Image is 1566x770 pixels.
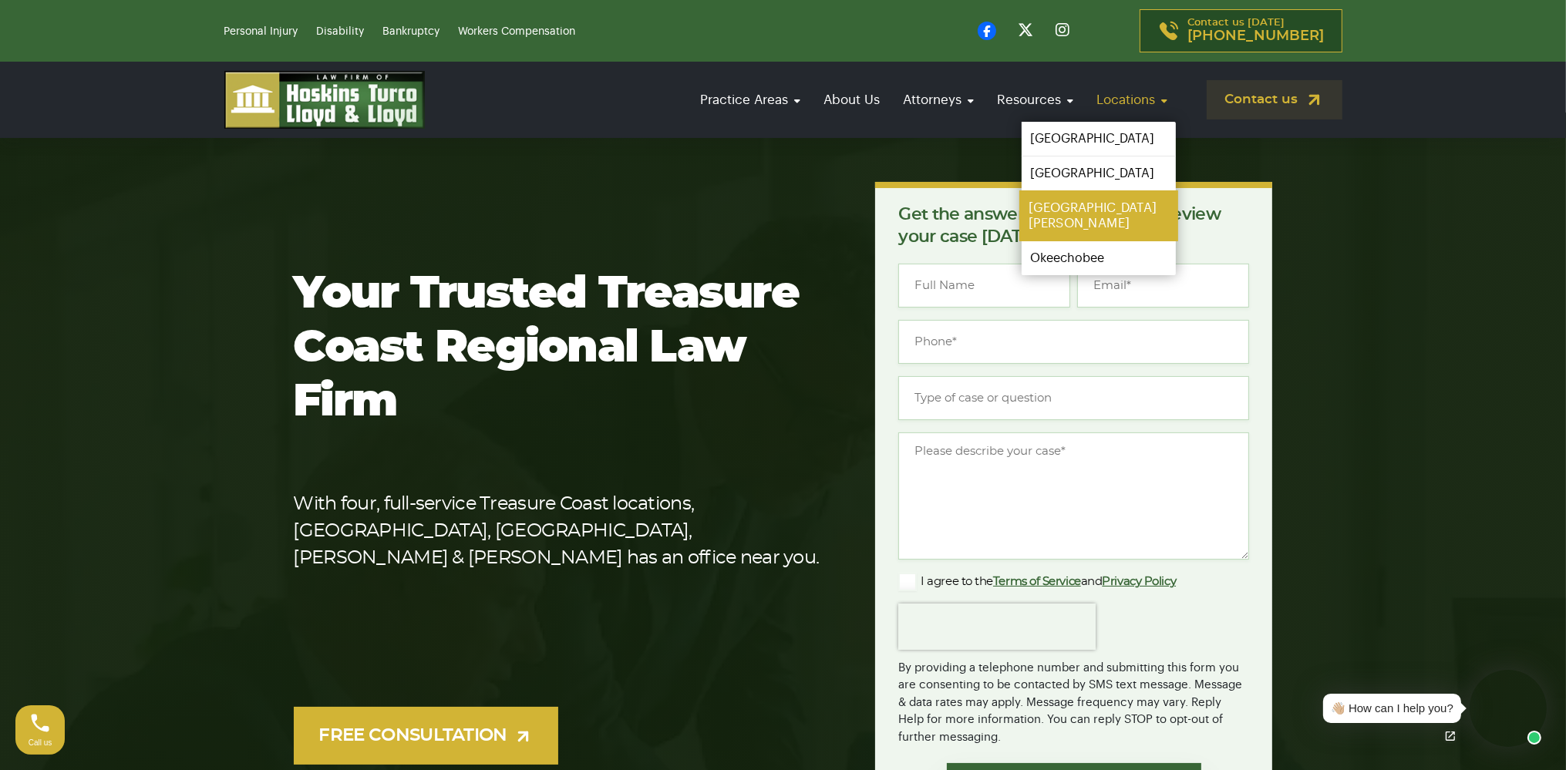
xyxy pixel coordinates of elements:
[1022,156,1176,190] a: [GEOGRAPHIC_DATA]
[1019,190,1178,241] a: [GEOGRAPHIC_DATA][PERSON_NAME]
[898,376,1249,420] input: Type of case or question
[317,26,365,37] a: Disability
[1188,29,1325,44] span: [PHONE_NUMBER]
[898,650,1249,747] div: By providing a telephone number and submitting this form you are consenting to be contacted by SM...
[514,727,533,746] img: arrow-up-right-light.svg
[898,203,1249,248] p: Get the answers you need. We’ll review your case [DATE], for free.
[898,604,1096,650] iframe: reCAPTCHA
[383,26,440,37] a: Bankruptcy
[990,78,1082,122] a: Resources
[993,576,1081,587] a: Terms of Service
[896,78,982,122] a: Attorneys
[294,267,827,429] h1: Your Trusted Treasure Coast Regional Law Firm
[224,71,425,129] img: logo
[294,491,827,572] p: With four, full-service Treasure Coast locations, [GEOGRAPHIC_DATA], [GEOGRAPHIC_DATA], [PERSON_N...
[294,707,558,765] a: FREE CONSULTATION
[1188,18,1325,44] p: Contact us [DATE]
[1022,122,1176,156] a: [GEOGRAPHIC_DATA]
[1089,78,1176,122] a: Locations
[459,26,576,37] a: Workers Compensation
[817,78,888,122] a: About Us
[29,738,52,747] span: Call us
[1331,700,1453,718] div: 👋🏼 How can I help you?
[898,573,1176,591] label: I agree to the and
[898,320,1249,364] input: Phone*
[1103,576,1177,587] a: Privacy Policy
[1022,241,1176,275] a: Okeechobee
[224,26,298,37] a: Personal Injury
[898,264,1070,308] input: Full Name
[1077,264,1249,308] input: Email*
[1207,80,1342,119] a: Contact us
[1434,720,1467,752] a: Open chat
[1140,9,1342,52] a: Contact us [DATE][PHONE_NUMBER]
[693,78,809,122] a: Practice Areas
